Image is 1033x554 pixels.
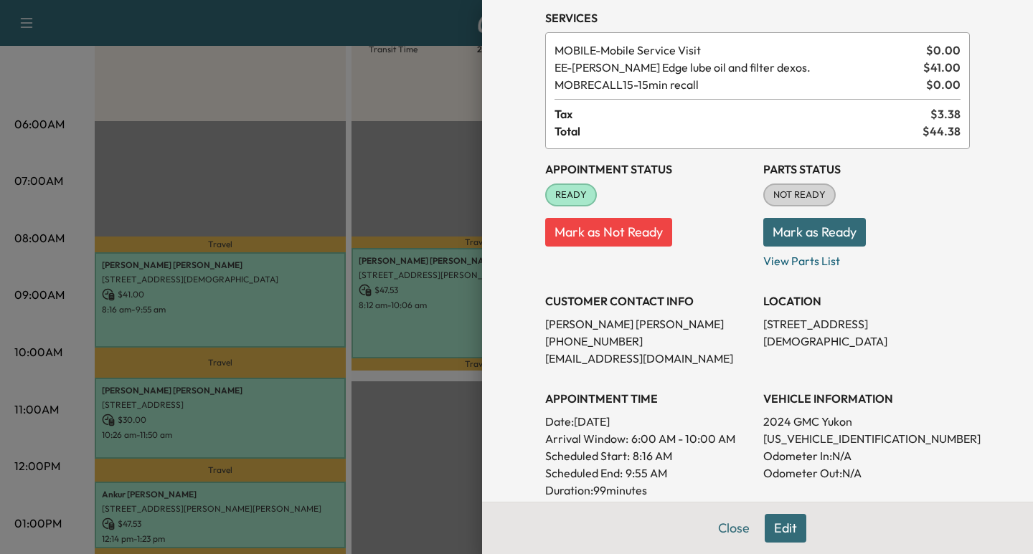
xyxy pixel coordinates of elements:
button: Close [709,514,759,543]
p: Odometer In: N/A [763,447,970,464]
button: Edit [765,514,806,543]
p: Odometer Out: N/A [763,464,970,482]
span: 15min recall [555,76,920,93]
p: [STREET_ADDRESS][DEMOGRAPHIC_DATA] [763,315,970,350]
span: 6:00 AM - 10:00 AM [631,430,735,447]
h3: Services [545,9,970,27]
h3: Appointment Status [545,161,752,178]
span: Total [555,123,923,140]
p: [US_VEHICLE_IDENTIFICATION_NUMBER] [763,430,970,447]
p: 2024 GMC Yukon [763,413,970,430]
h3: APPOINTMENT TIME [545,390,752,407]
h3: Parts Status [763,161,970,178]
p: Date: [DATE] [545,413,752,430]
p: Duration: 99 minutes [545,482,752,499]
p: [PHONE_NUMBER] [545,333,752,350]
h3: CUSTOMER CONTACT INFO [545,292,752,310]
span: $ 0.00 [926,42,961,59]
button: Mark as Ready [763,218,866,247]
span: $ 0.00 [926,76,961,93]
h3: LOCATION [763,292,970,310]
span: $ 44.38 [923,123,961,140]
span: READY [547,188,595,202]
button: Mark as Not Ready [545,218,672,247]
p: [PERSON_NAME] [PERSON_NAME] [545,315,752,333]
span: Tax [555,105,930,123]
p: 8:16 AM [633,447,672,464]
span: $ 41.00 [923,59,961,76]
span: Ewing Edge lube oil and filter dexos. [555,59,918,76]
p: 9:55 AM [626,464,667,482]
span: $ 3.38 [930,105,961,123]
p: Scheduled End: [545,464,623,482]
p: View Parts List [763,247,970,269]
span: NOT READY [765,188,834,202]
p: Arrival Window: [545,430,752,447]
p: Scheduled Start: [545,447,630,464]
p: [EMAIL_ADDRESS][DOMAIN_NAME] [545,350,752,367]
span: Mobile Service Visit [555,42,920,59]
h3: VEHICLE INFORMATION [763,390,970,407]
